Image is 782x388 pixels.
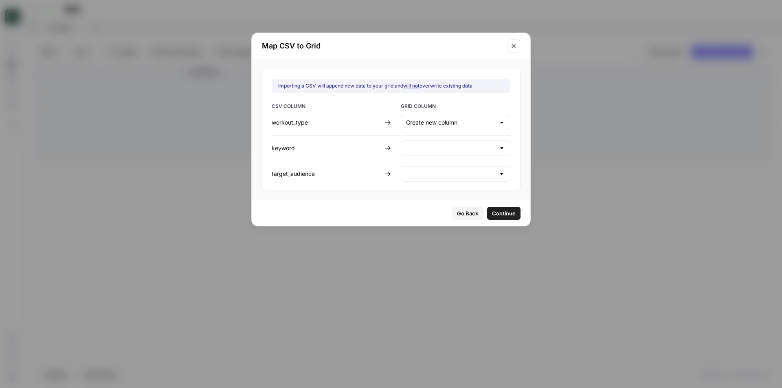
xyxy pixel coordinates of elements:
button: Go Back [452,207,483,220]
div: keyword [272,144,381,152]
span: CSV COLUMN [272,103,381,112]
button: Close modal [507,39,520,53]
div: workout_type [272,118,381,127]
u: will not [403,83,420,89]
h2: Map CSV to Grid [262,40,503,52]
span: Continue [492,209,516,217]
div: target_audience [272,170,381,178]
div: Importing a CSV will append new data to your grid and overwrite existing data [278,82,472,90]
span: Go Back [457,209,478,217]
span: GRID COLUMN [401,103,510,112]
button: Continue [487,207,521,220]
